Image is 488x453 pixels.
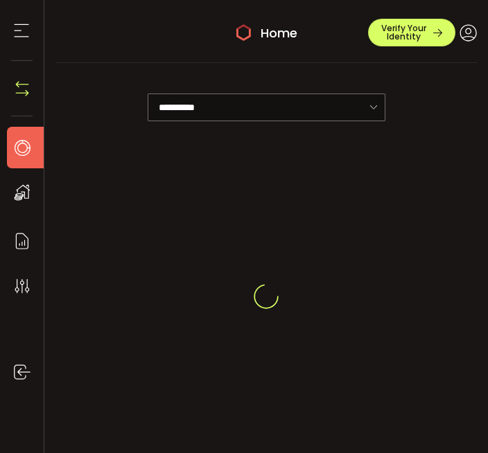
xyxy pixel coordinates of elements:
iframe: Chat Widget [320,303,488,453]
button: Verify Your Identity [368,19,455,46]
img: N4P5cjLOiQAAAABJRU5ErkJggg== [12,78,33,99]
span: Verify Your Identity [379,24,429,41]
span: Home [261,24,297,42]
